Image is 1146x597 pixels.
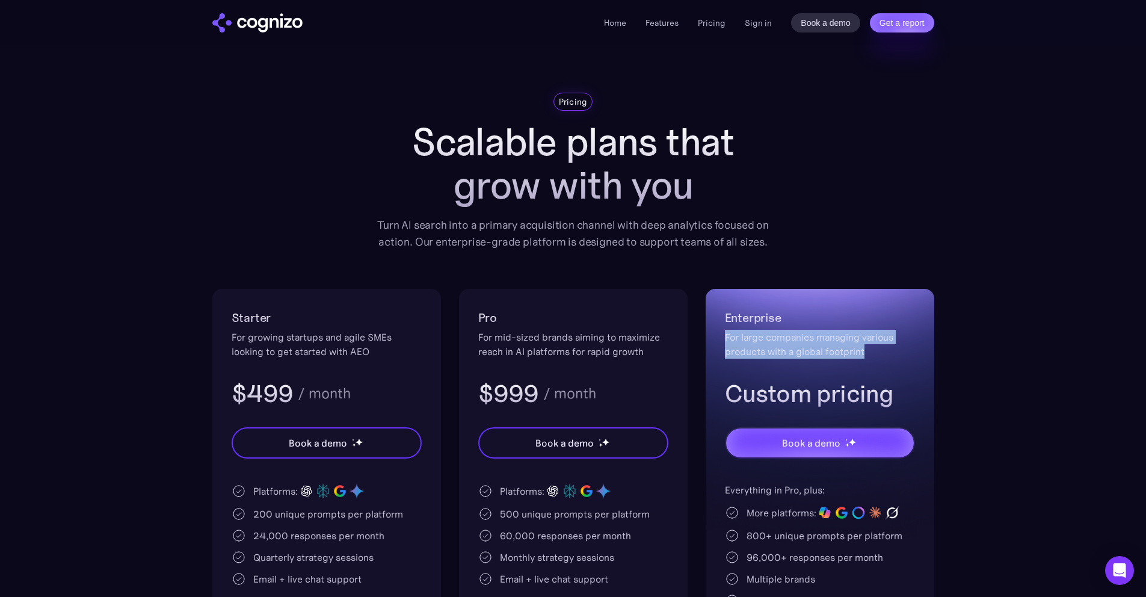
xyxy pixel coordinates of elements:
h1: Scalable plans that grow with you [369,120,778,207]
div: For large companies managing various products with a global footprint [725,330,915,359]
a: Book a demo [791,13,860,32]
h2: Starter [232,308,422,327]
h2: Enterprise [725,308,915,327]
div: Book a demo [782,436,840,450]
div: Multiple brands [747,572,815,586]
div: Email + live chat support [253,572,362,586]
div: Email + live chat support [500,572,608,586]
div: 800+ unique prompts per platform [747,528,902,543]
a: Home [604,17,626,28]
img: star [355,438,363,446]
div: For mid-sized brands aiming to maximize reach in AI platforms for rapid growth [478,330,668,359]
h3: Custom pricing [725,378,915,409]
a: Pricing [698,17,725,28]
div: / month [543,386,596,401]
img: star [845,439,847,441]
img: star [599,439,600,441]
div: 60,000 responses per month [500,528,631,543]
a: Book a demostarstarstar [478,427,668,459]
img: star [848,438,856,446]
h2: Pro [478,308,668,327]
img: star [352,443,356,447]
img: star [352,439,354,441]
a: home [212,13,303,32]
div: Open Intercom Messenger [1105,556,1134,585]
div: Quarterly strategy sessions [253,550,374,565]
div: 200 unique prompts per platform [253,507,403,521]
div: 96,000+ responses per month [747,550,883,565]
div: More platforms: [747,506,816,520]
div: Monthly strategy sessions [500,550,614,565]
div: / month [298,386,351,401]
a: Get a report [870,13,934,32]
div: Platforms: [500,484,544,498]
a: Sign in [745,16,772,30]
h3: $499 [232,378,294,409]
a: Features [645,17,679,28]
div: Turn AI search into a primary acquisition channel with deep analytics focused on action. Our ente... [369,217,778,250]
div: Pricing [559,96,588,108]
img: star [845,443,849,447]
div: Everything in Pro, plus: [725,483,915,497]
div: 24,000 responses per month [253,528,384,543]
h3: $999 [478,378,539,409]
img: star [599,443,603,447]
img: star [602,438,609,446]
a: Book a demostarstarstar [232,427,422,459]
div: 500 unique prompts per platform [500,507,650,521]
a: Book a demostarstarstar [725,427,915,459]
div: Book a demo [289,436,347,450]
div: Book a demo [535,436,593,450]
img: cognizo logo [212,13,303,32]
div: For growing startups and agile SMEs looking to get started with AEO [232,330,422,359]
div: Platforms: [253,484,298,498]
